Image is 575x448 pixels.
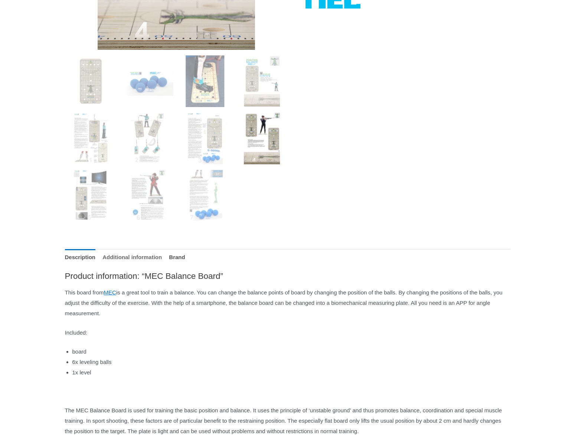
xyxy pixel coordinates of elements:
li: board [72,347,510,357]
a: Description [65,249,96,265]
img: MEC Balance Board [65,55,117,107]
a: MEC [104,289,116,296]
p: This board from is a great tool to train a balance. You can change the balance points of board by... [65,287,510,319]
img: MEC Balance Board - Image 11 [179,170,231,222]
li: 1x level [72,367,510,378]
h2: Product information: “MEC Balance Board” [65,271,510,281]
img: MEC Balance Board - Image 8 [236,113,288,164]
img: MEC Balance Board - Image 7 [179,113,231,164]
img: MEC Balance Board - Image 4 [236,55,288,107]
img: MEC Balance Board - Image 10 [122,170,173,222]
img: MEC Balance Board - Image 2 [122,55,173,107]
a: Brand [169,249,185,265]
p: The MEC Balance Board is used for training the basic position and balance. It uses the principle ... [65,405,510,436]
img: MEC Balance Board - Image 6 [122,113,173,164]
p: Included: [65,328,510,338]
img: MEC Balance Board - Image 9 [65,170,117,222]
img: MEC Balance Board - Image 5 [65,113,117,164]
li: 6x leveling balls [72,357,510,367]
a: Additional information [102,249,162,265]
img: MEC Balance Board - Image 3 [179,55,231,107]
